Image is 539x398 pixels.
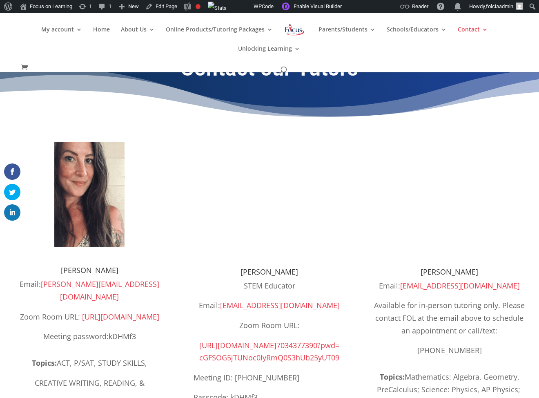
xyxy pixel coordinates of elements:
[82,312,159,322] a: [URL][DOMAIN_NAME]
[109,331,136,341] span: kDHMf3
[32,358,57,368] strong: Topics:
[20,312,80,322] span: Zoom Room URL:
[284,22,305,37] img: Focus on Learning
[199,340,276,350] span: [URL][DOMAIN_NAME]
[121,27,155,46] a: About Us
[166,27,273,46] a: Online Products/Tutoring Packages
[208,2,227,15] img: Views over 48 hours. Click for more Jetpack Stats.
[13,278,165,310] p: Email:
[199,353,331,362] span: cGFSOG5jTUNoc0IyRmQ0S3hUb25yUT
[374,299,526,344] p: Available for in-person tutoring only. Please contact FOL at the email above to schedule an appoi...
[41,279,159,302] a: [PERSON_NAME][EMAIL_ADDRESS][DOMAIN_NAME]
[421,267,478,277] span: [PERSON_NAME]
[241,267,298,277] span: [PERSON_NAME]
[13,377,165,397] p: CREATIVE WRITING, READING, &
[220,300,340,310] a: [EMAIL_ADDRESS][DOMAIN_NAME]
[199,340,339,363] a: [URL][DOMAIN_NAME]7034377390?pwd=cGFSOG5jTUNoc0IyRmQ0S3hUb25yUT09
[331,353,339,362] span: 09
[400,281,520,291] a: [EMAIL_ADDRESS][DOMAIN_NAME]
[238,46,300,65] a: Unlocking Learning
[194,279,345,300] p: STEM Educator
[194,299,345,319] p: Email:
[486,3,513,9] span: folciaadmin
[194,373,299,382] span: Meeting ID: [PHONE_NUMBER]
[380,372,405,382] b: Topics:
[13,357,165,377] p: ACT, P/SAT, STUDY SKILLS,
[13,266,165,278] h4: [PERSON_NAME]
[41,27,82,46] a: My account
[374,279,526,300] p: Email:
[318,27,376,46] a: Parents/Students
[387,27,447,46] a: Schools/Educators
[276,340,339,350] span: 7034377390?pwd=
[43,331,136,341] span: Meeting password:
[194,319,345,339] p: Zoom Room URL:
[196,4,200,9] div: Focus keyphrase not set
[458,27,488,46] a: Contact
[93,27,110,46] a: Home
[374,344,526,357] p: [PHONE_NUMBER]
